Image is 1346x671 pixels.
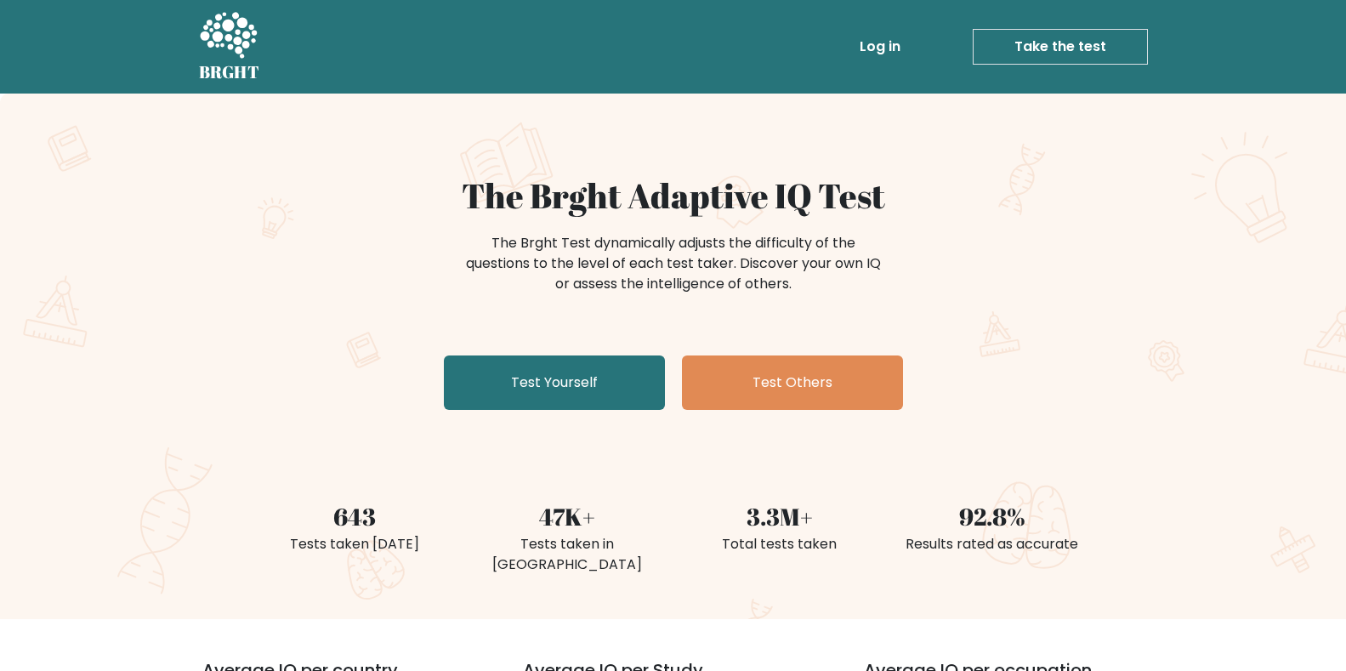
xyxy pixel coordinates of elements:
a: Log in [853,30,907,64]
div: 643 [258,498,451,534]
div: Tests taken in [GEOGRAPHIC_DATA] [471,534,663,575]
div: 47K+ [471,498,663,534]
h1: The Brght Adaptive IQ Test [258,175,1088,216]
div: Total tests taken [684,534,876,554]
a: Take the test [973,29,1148,65]
div: 3.3M+ [684,498,876,534]
div: Results rated as accurate [896,534,1088,554]
div: Tests taken [DATE] [258,534,451,554]
div: The Brght Test dynamically adjusts the difficulty of the questions to the level of each test take... [461,233,886,294]
h5: BRGHT [199,62,260,82]
a: Test Yourself [444,355,665,410]
a: BRGHT [199,7,260,87]
a: Test Others [682,355,903,410]
div: 92.8% [896,498,1088,534]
